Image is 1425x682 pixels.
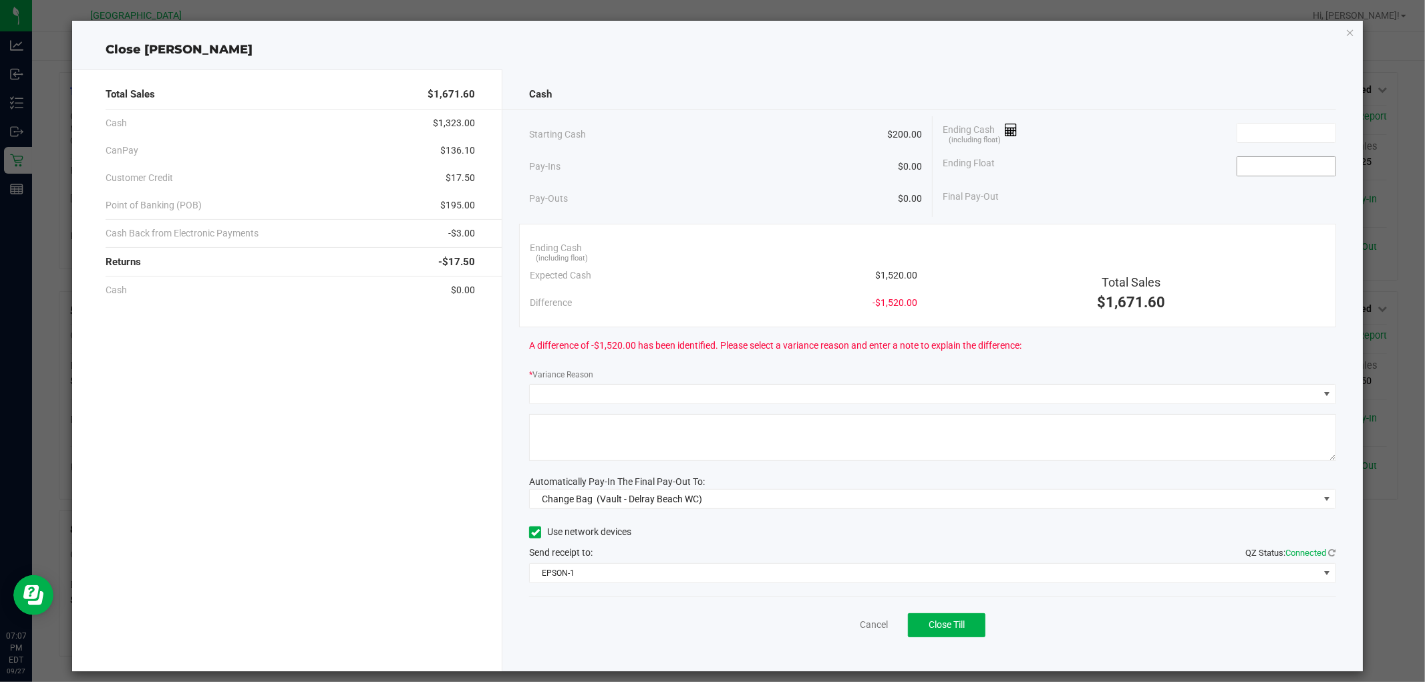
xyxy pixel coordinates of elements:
[106,144,138,158] span: CanPay
[106,248,475,277] div: Returns
[106,116,127,130] span: Cash
[529,525,631,539] label: Use network devices
[433,116,475,130] span: $1,323.00
[887,128,922,142] span: $200.00
[106,198,202,212] span: Point of Banking (POB)
[898,192,922,206] span: $0.00
[597,494,702,504] span: (Vault - Delray Beach WC)
[1246,548,1336,558] span: QZ Status:
[530,241,582,255] span: Ending Cash
[13,575,53,615] iframe: Resource center
[898,160,922,174] span: $0.00
[949,135,1001,146] span: (including float)
[1097,294,1165,311] span: $1,671.60
[530,296,572,310] span: Difference
[446,171,475,185] span: $17.50
[542,494,593,504] span: Change Bag
[428,87,475,102] span: $1,671.60
[438,254,475,270] span: -$17.50
[908,613,985,637] button: Close Till
[72,41,1362,59] div: Close [PERSON_NAME]
[943,123,1017,143] span: Ending Cash
[529,339,1021,353] span: A difference of -$1,520.00 has been identified. Please select a variance reason and enter a note ...
[530,564,1318,582] span: EPSON-1
[873,296,917,310] span: -$1,520.00
[440,198,475,212] span: $195.00
[440,144,475,158] span: $136.10
[529,192,568,206] span: Pay-Outs
[929,619,965,630] span: Close Till
[530,269,591,283] span: Expected Cash
[529,547,593,558] span: Send receipt to:
[529,87,552,102] span: Cash
[448,226,475,240] span: -$3.00
[529,369,593,381] label: Variance Reason
[451,283,475,297] span: $0.00
[106,171,173,185] span: Customer Credit
[875,269,917,283] span: $1,520.00
[1102,275,1160,289] span: Total Sales
[943,190,999,204] span: Final Pay-Out
[106,226,259,240] span: Cash Back from Electronic Payments
[860,618,888,632] a: Cancel
[529,160,561,174] span: Pay-Ins
[536,253,589,265] span: (including float)
[106,283,127,297] span: Cash
[529,476,705,487] span: Automatically Pay-In The Final Pay-Out To:
[1286,548,1327,558] span: Connected
[529,128,586,142] span: Starting Cash
[943,156,995,176] span: Ending Float
[106,87,155,102] span: Total Sales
